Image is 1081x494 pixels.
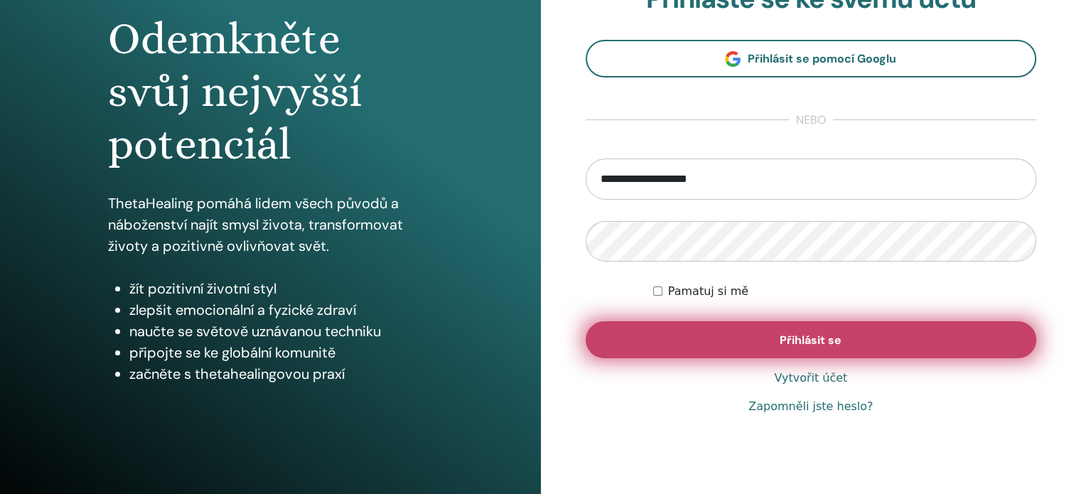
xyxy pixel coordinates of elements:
font: Přihlásit se pomocí Googlu [748,51,896,66]
font: připojte se ke globální komunitě [129,343,335,362]
font: Vytvořit účet [774,371,847,385]
a: Vytvořit účet [774,370,847,387]
a: Přihlásit se pomocí Googlu [586,40,1037,77]
font: nebo [796,112,826,127]
font: žít pozitivní životní styl [129,279,276,298]
a: Zapomněli jste heslo? [748,398,873,415]
font: Pamatuj si mě [668,284,748,298]
button: Přihlásit se [586,321,1037,358]
font: naučte se světově uznávanou techniku [129,322,381,340]
font: Odemkněte svůj nejvyšší potenciál [108,14,362,170]
font: zlepšit emocionální a fyzické zdraví [129,301,356,319]
font: ThetaHealing pomáhá lidem všech původů a náboženství najít smysl života, transformovat životy a p... [108,194,403,255]
font: Přihlásit se [780,333,841,348]
font: Zapomněli jste heslo? [748,399,873,413]
div: Udržovat ověřený/á na dobu neurčitou nebo dokud se ručně neodhlásím [653,283,1036,300]
font: začněte s thetahealingovou praxí [129,365,345,383]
